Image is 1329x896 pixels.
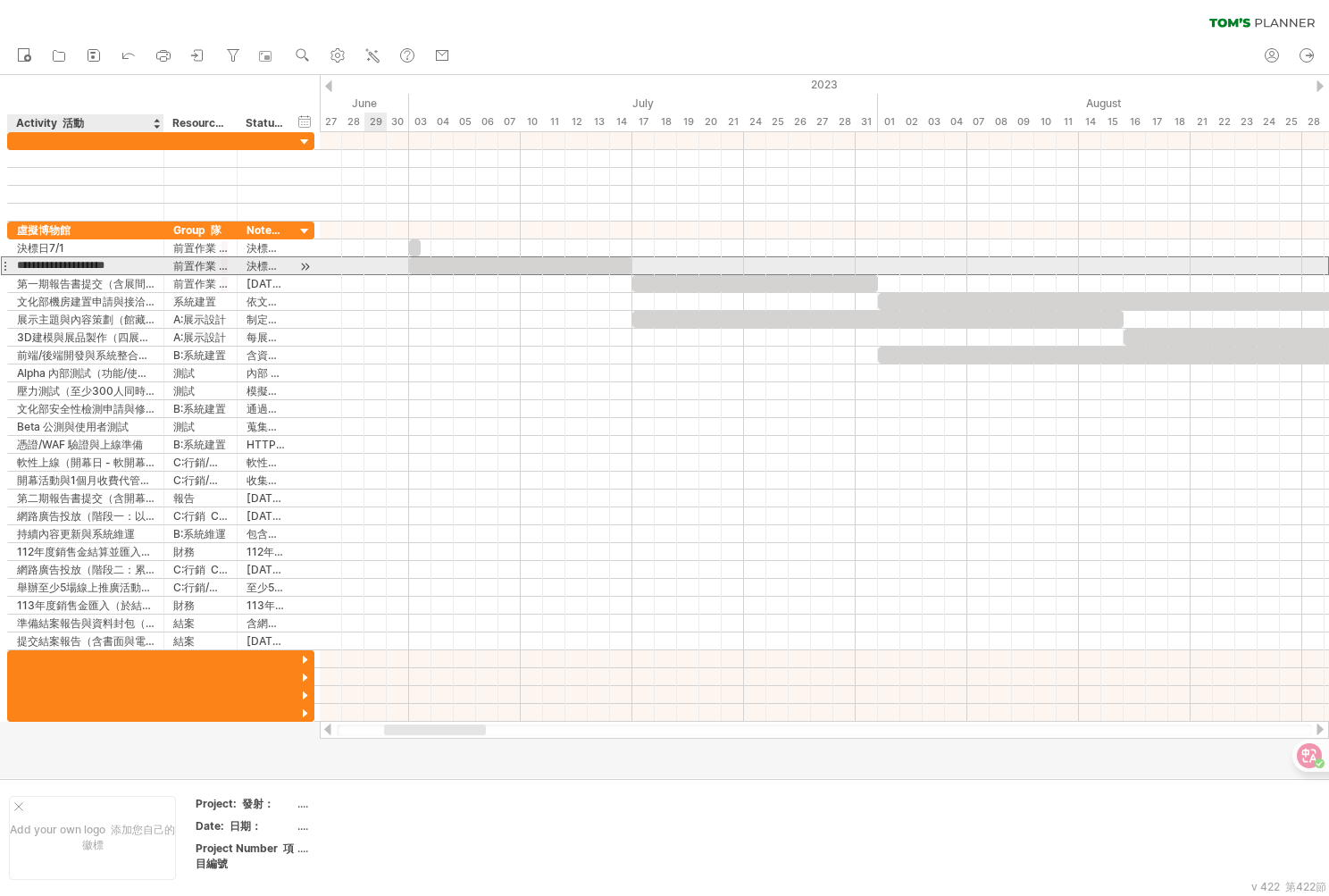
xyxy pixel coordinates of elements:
div: Group [173,222,228,239]
div: Thursday, 17 August 2023 [1146,113,1168,131]
div: Monday, 21 August 2023 [1191,113,1213,131]
div: Wednesday, 28 June 2023 [342,113,364,131]
div: [DATE]日前觸及至少50萬人次目標 [247,507,286,524]
div: 展示主題與內容策劃（館藏研究、主視覺） [17,311,155,328]
div: HTTPS 憑證、WAF 驗證、部署準備 [247,436,286,453]
div: 準備結案報告與資料封包（書面與電子檔） [17,615,155,632]
font: 添加您自己的徽標 [82,823,176,851]
div: Wednesday, 2 August 2023 [900,113,923,131]
div: 前置作業 [173,239,228,256]
div: Thursday, 10 August 2023 [1034,113,1057,131]
div: 蒐集一般使用者回饋並修正 [247,418,286,435]
div: Wednesday, 12 July 2023 [565,113,588,131]
div: Add your own logo [9,796,176,880]
div: 決標日 (若實際不同請自行調整) [247,239,286,256]
div: C:行銷/運營 [173,472,228,489]
div: 前端/後端開發與系統整合（會員/付費/入場） [17,347,155,364]
div: Resource [172,114,227,132]
div: Thursday, 13 July 2023 [588,113,610,131]
div: Wednesday, 16 August 2023 [1124,113,1146,131]
div: Wednesday, 19 July 2023 [677,113,699,131]
div: 系統建置 [173,293,228,310]
div: Thursday, 24 August 2023 [1258,113,1280,131]
font: 第422節 [1285,880,1326,893]
div: 含資料庫、支付串接、API [247,347,286,364]
div: 提交結案報告（含書面與電子檔） [17,632,155,649]
div: C:行銷 [173,561,228,578]
div: Thursday, 6 July 2023 [476,113,498,131]
div: Thursday, 27 July 2023 [811,113,833,131]
div: 軟性上線（開幕日 - 軟開幕） [17,454,155,471]
div: 前置作業 [173,257,228,274]
div: 文化部安全性檢測申請與修正 [17,400,155,417]
div: 測試 [173,364,228,381]
div: 第一期報告書提交（含展間細部規劃、收費管理、行銷規劃） [17,275,155,292]
div: Monday, 10 July 2023 [521,113,543,131]
div: 測試 [173,418,228,435]
div: Monday, 14 August 2023 [1079,113,1101,131]
div: Monday, 28 August 2023 [1302,113,1325,131]
div: 結案 [173,632,228,649]
div: 持續內容更新與系統維運 [17,525,155,542]
div: Notes [247,222,286,239]
div: 憑證/WAF 驗證與上線準備 [17,436,155,453]
font: C：行銷 [211,509,251,523]
div: 113年度銷售金於結案前匯入館方指定帳戶 [247,597,286,614]
div: Friday, 21 July 2023 [722,113,744,131]
div: 收集一個月銷售資料供第二期報告使用 [247,472,286,489]
div: 每展間可容納至少50件內容素材 [247,329,286,346]
div: v 422 [1251,880,1326,895]
div: .... [297,841,447,856]
div: Wednesday, 23 August 2023 [1235,113,1258,131]
div: 報告 [173,490,228,507]
div: Friday, 14 July 2023 [610,113,632,131]
div: Alpha 內部測試（功能/使用性） [17,364,155,381]
div: Beta 公測與使用者測試 [17,418,155,435]
div: C:行銷/活動 [173,579,228,596]
div: Monday, 24 July 2023 [744,113,766,131]
div: Wednesday, 5 July 2023 [454,113,476,131]
div: C:行銷/上線 [173,454,228,471]
div: 前置作業 [173,275,228,292]
font: 發射： [242,797,274,810]
div: Monday, 3 July 2023 [409,113,431,131]
div: Friday, 18 August 2023 [1168,113,1191,131]
div: 決標次日起15日曆天內完成 [247,257,286,274]
div: 依文化部系統建置環境辦理，預留3個月作業時程 [247,293,286,310]
div: 開幕活動與1個月收費代管運營 [17,472,155,489]
div: 虛擬博物館 [17,222,155,239]
div: 文化部機房建置申請與接洽（預留3個月） [17,293,155,310]
div: 包含漏洞修補、版本升級、月報/季報 [247,525,286,542]
div: 112年度銷售金於[DATE]日前匯入館方指定帳戶 [247,543,286,560]
div: Friday, 28 July 2023 [833,113,856,131]
div: Wednesday, 9 August 2023 [1012,113,1034,131]
div: 財務 [173,597,228,614]
div: Thursday, 29 June 2023 [364,113,387,131]
div: 112年度銷售金結算並匯入（截止日） [17,543,155,560]
div: C:行銷 [173,507,228,524]
div: B:系統建置 [173,347,228,364]
div: B:系統建置 [173,436,228,453]
div: 結案 [173,615,228,632]
div: Friday, 30 June 2023 [387,113,409,131]
font: 隊 [211,223,221,237]
div: Tuesday, 4 July 2023 [431,113,454,131]
div: [DATE]日前累計觸及160萬人次目標 [247,561,286,578]
div: Monday, 17 July 2023 [632,113,655,131]
div: Activity [16,114,154,132]
div: Project Number [196,841,294,871]
div: Project: [196,796,294,811]
div: Monday, 31 July 2023 [856,113,878,131]
font: C：行銷 [211,563,251,576]
div: Tuesday, 25 July 2023 [766,113,789,131]
div: 3D建模與展品製作（四展間） [17,329,155,346]
div: Tuesday, 1 August 2023 [878,113,900,131]
div: 含網站封包、原編檔與會議紀錄等附件 [247,615,286,632]
div: Tuesday, 11 July 2023 [543,113,565,131]
div: 決標日7/1 [17,239,155,256]
div: Wednesday, 26 July 2023 [789,113,811,131]
div: 測試 [173,382,228,399]
div: Tuesday, 18 July 2023 [655,113,677,131]
div: [DATE]日前提交 [247,490,286,507]
div: Tuesday, 27 June 2023 [320,113,342,131]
